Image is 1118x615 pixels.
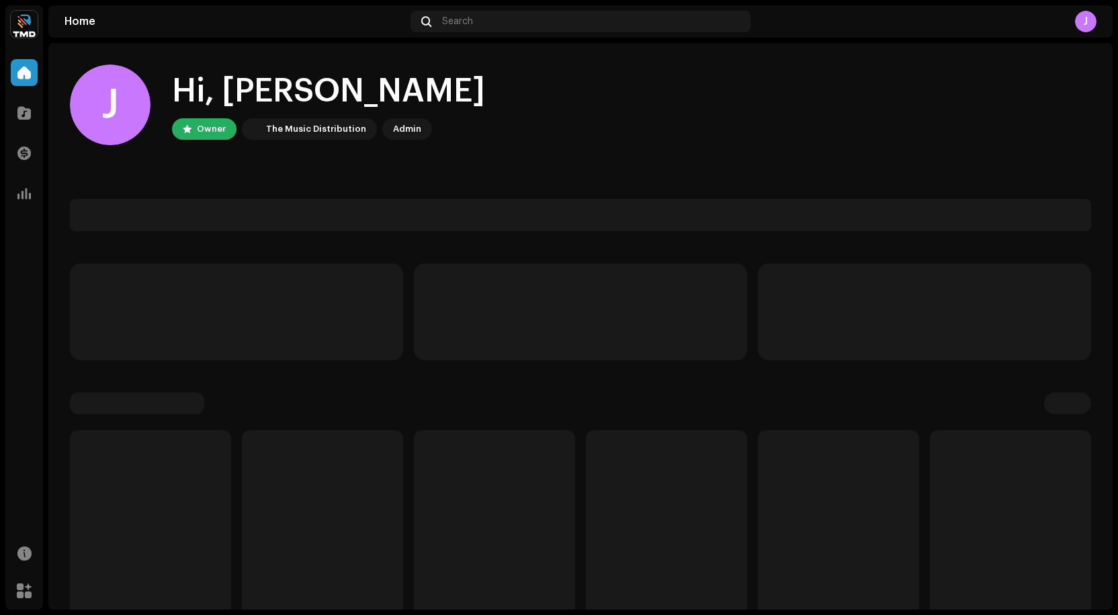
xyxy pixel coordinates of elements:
[442,16,473,27] span: Search
[1075,11,1096,32] div: J
[11,11,38,38] img: 622bc8f8-b98b-49b5-8c6c-3a84fb01c0a0
[197,121,226,137] div: Owner
[393,121,421,137] div: Admin
[172,70,485,113] div: Hi, [PERSON_NAME]
[266,121,366,137] div: The Music Distribution
[70,65,150,145] div: J
[64,16,405,27] div: Home
[245,121,261,137] img: 622bc8f8-b98b-49b5-8c6c-3a84fb01c0a0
